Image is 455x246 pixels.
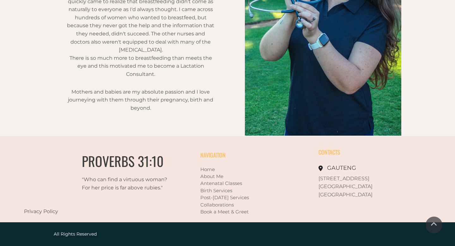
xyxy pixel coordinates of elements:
[200,202,234,208] a: Collaborations
[54,231,97,237] span: All Rights Reserved
[82,151,164,171] span: PROVERBS 31:10
[70,55,212,77] span: There is so much more to breastfeeding than meets the eye and this motivated me to become a Lacta...
[24,208,58,214] a: Privacy Policy
[200,180,242,186] a: Antenatal Classes
[318,175,369,181] span: [STREET_ADDRESS]
[200,173,223,179] a: About Me
[426,217,442,233] a: Scroll To Top
[200,166,215,172] a: Home
[327,164,356,171] span: GAUTENG
[68,89,213,111] span: Mothers and babies are my absolute passion and I love journeying with them through their pregnanc...
[200,194,249,200] a: Post-[DATE] Services
[160,185,163,191] span: ."
[200,188,232,194] a: Birth Services
[318,148,340,156] span: CONTACTS
[318,183,373,189] span: [GEOGRAPHIC_DATA]
[82,176,167,191] span: "Who can find a virtuous woman? For her price is far above rubies
[318,192,373,198] span: [GEOGRAPHIC_DATA]
[200,209,249,215] a: Book a Meet & Greet
[200,151,226,159] span: NAVIGATION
